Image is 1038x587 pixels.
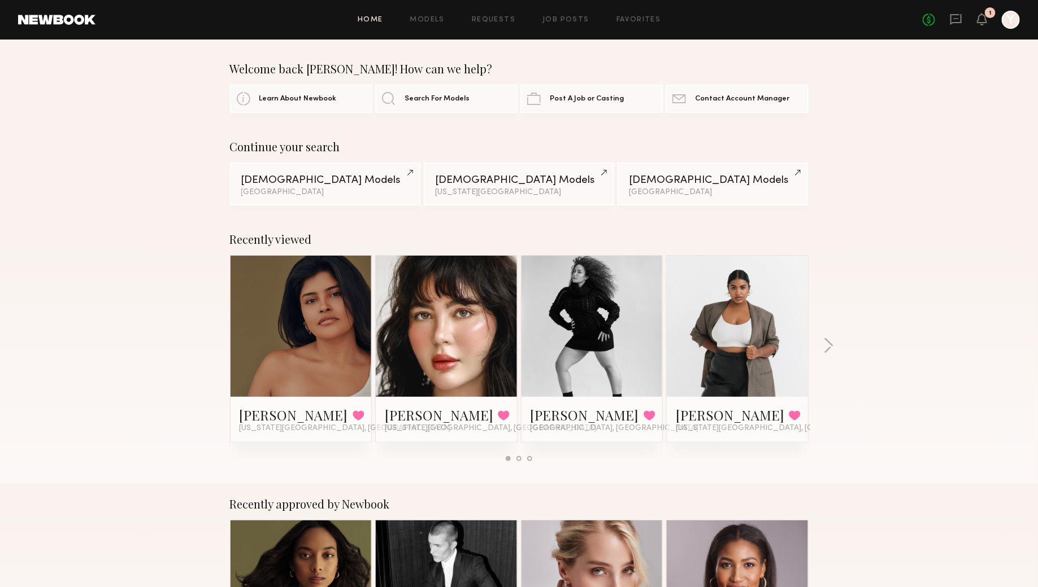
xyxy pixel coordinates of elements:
[259,95,337,103] span: Learn About Newbook
[542,16,589,24] a: Job Posts
[629,189,797,196] div: [GEOGRAPHIC_DATA]
[989,10,992,16] div: 1
[230,233,809,246] div: Recently viewed
[241,175,409,186] div: [DEMOGRAPHIC_DATA] Models
[531,424,699,433] span: [GEOGRAPHIC_DATA], [GEOGRAPHIC_DATA]
[405,95,470,103] span: Search For Models
[435,175,603,186] div: [DEMOGRAPHIC_DATA] Models
[676,424,887,433] span: [US_STATE][GEOGRAPHIC_DATA], [GEOGRAPHIC_DATA]
[550,95,624,103] span: Post A Job or Casting
[230,140,809,154] div: Continue your search
[435,189,603,196] div: [US_STATE][GEOGRAPHIC_DATA]
[695,95,789,103] span: Contact Account Manager
[666,85,808,113] a: Contact Account Manager
[230,163,420,205] a: [DEMOGRAPHIC_DATA] Models[GEOGRAPHIC_DATA]
[230,62,809,76] div: Welcome back [PERSON_NAME]! How can we help?
[1002,11,1020,29] a: Y
[358,16,383,24] a: Home
[230,497,809,511] div: Recently approved by Newbook
[531,406,639,424] a: [PERSON_NAME]
[629,175,797,186] div: [DEMOGRAPHIC_DATA] Models
[424,163,614,205] a: [DEMOGRAPHIC_DATA] Models[US_STATE][GEOGRAPHIC_DATA]
[385,424,596,433] span: [US_STATE][GEOGRAPHIC_DATA], [GEOGRAPHIC_DATA]
[616,16,661,24] a: Favorites
[520,85,663,113] a: Post A Job or Casting
[618,163,808,205] a: [DEMOGRAPHIC_DATA] Models[GEOGRAPHIC_DATA]
[375,85,518,113] a: Search For Models
[230,85,372,113] a: Learn About Newbook
[240,424,451,433] span: [US_STATE][GEOGRAPHIC_DATA], [GEOGRAPHIC_DATA]
[676,406,784,424] a: [PERSON_NAME]
[410,16,445,24] a: Models
[240,406,348,424] a: [PERSON_NAME]
[241,189,409,196] div: [GEOGRAPHIC_DATA]
[385,406,493,424] a: [PERSON_NAME]
[472,16,515,24] a: Requests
